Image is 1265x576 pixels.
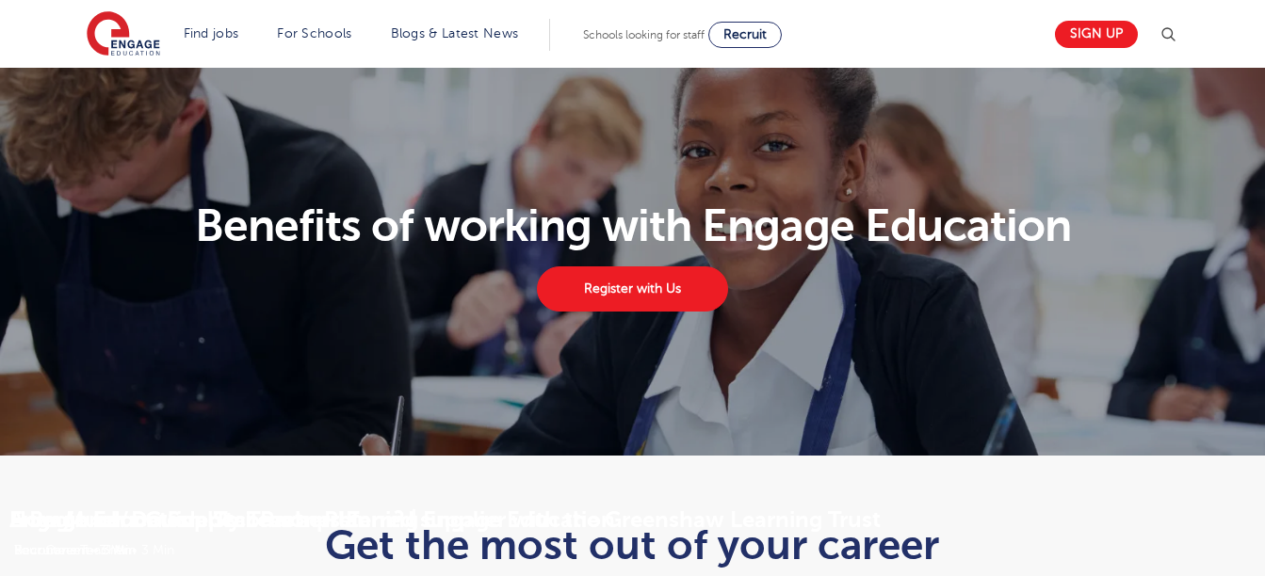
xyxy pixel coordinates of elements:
[87,11,160,58] img: Engage Education
[391,26,519,40] a: Blogs & Latest News
[708,22,782,48] a: Recruit
[537,266,727,312] a: Register with Us
[184,26,239,40] a: Find jobs
[75,203,1190,248] h1: Benefits of working with Engage Education
[583,28,705,41] span: Schools looking for staff
[277,26,351,40] a: For Schools
[1055,21,1138,48] a: Sign up
[723,27,767,41] span: Recruit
